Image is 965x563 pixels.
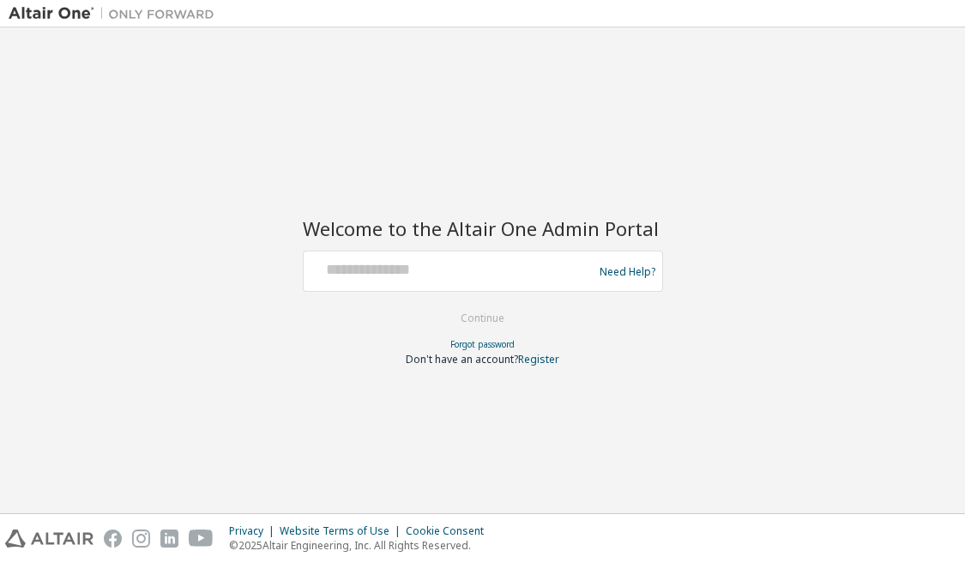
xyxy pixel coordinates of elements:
img: facebook.svg [104,530,122,548]
div: Privacy [229,524,280,538]
a: Need Help? [600,271,655,272]
img: instagram.svg [132,530,150,548]
h2: Welcome to the Altair One Admin Portal [303,216,663,240]
img: youtube.svg [189,530,214,548]
img: linkedin.svg [160,530,178,548]
a: Forgot password [450,338,515,350]
img: altair_logo.svg [5,530,93,548]
p: © 2025 Altair Engineering, Inc. All Rights Reserved. [229,538,494,553]
span: Don't have an account? [406,352,518,366]
img: Altair One [9,5,223,22]
div: Website Terms of Use [280,524,406,538]
a: Register [518,352,559,366]
div: Cookie Consent [406,524,494,538]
